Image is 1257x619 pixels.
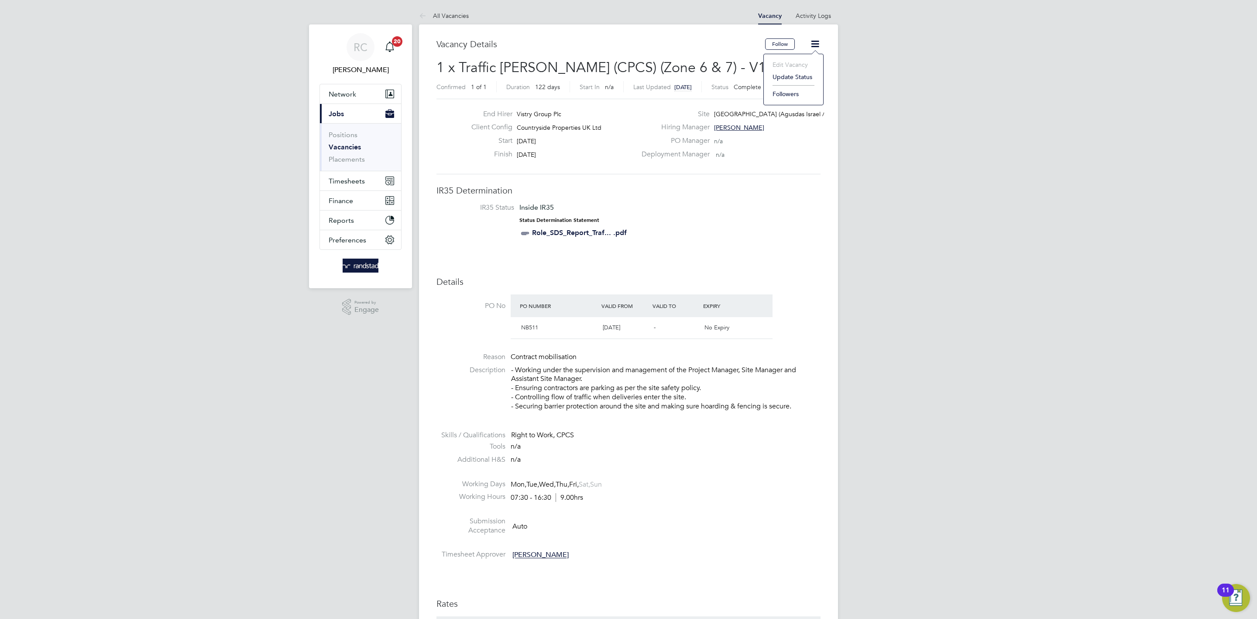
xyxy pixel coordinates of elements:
[580,83,600,91] label: Start In
[436,492,505,501] label: Working Hours
[650,298,701,314] div: Valid To
[511,442,521,451] span: n/a
[354,306,379,314] span: Engage
[329,143,361,151] a: Vacancies
[517,110,561,118] span: Vistry Group Plc
[517,137,536,145] span: [DATE]
[319,65,402,75] span: Rebecca Cahill
[320,171,401,190] button: Timesheets
[704,324,729,331] span: No Expiry
[320,104,401,123] button: Jobs
[464,150,512,159] label: Finish
[342,299,379,315] a: Powered byEngage
[716,151,725,159] span: n/a
[674,83,692,91] span: [DATE]
[711,83,728,91] label: Status
[329,197,353,205] span: Finance
[436,353,505,362] label: Reason
[535,83,560,91] span: 122 days
[511,431,821,440] div: Right to Work, CPCS
[532,228,627,237] a: Role_SDS_Report_Traf... .pdf
[636,110,710,119] label: Site
[419,12,469,20] a: All Vacancies
[464,136,512,145] label: Start
[464,123,512,132] label: Client Config
[320,191,401,210] button: Finance
[636,136,710,145] label: PO Manager
[517,124,601,131] span: Countryside Properties UK Ltd
[517,151,536,159] span: [DATE]
[539,480,556,489] span: Wed,
[636,123,710,132] label: Hiring Manager
[329,90,356,98] span: Network
[734,83,761,91] span: Complete
[436,598,821,609] h3: Rates
[436,517,505,535] label: Submission Acceptance
[354,299,379,306] span: Powered by
[436,301,505,311] label: PO No
[1222,590,1230,602] div: 11
[511,480,526,489] span: Mon,
[701,298,752,314] div: Expiry
[354,41,367,53] span: RC
[329,216,354,225] span: Reports
[765,38,795,50] button: Follow
[556,493,583,502] span: 9.00hrs
[381,33,398,61] a: 20
[436,38,765,50] h3: Vacancy Details
[590,480,602,489] span: Sun
[521,324,538,331] span: NB511
[1222,584,1250,612] button: Open Resource Center, 11 new notifications
[636,150,710,159] label: Deployment Manager
[603,324,620,331] span: [DATE]
[436,431,505,440] label: Skills / Qualifications
[436,276,821,287] h3: Details
[436,550,505,559] label: Timesheet Approver
[506,83,530,91] label: Duration
[309,24,412,288] nav: Main navigation
[343,259,379,273] img: randstad-logo-retina.png
[436,366,505,375] label: Description
[518,298,599,314] div: PO Number
[329,110,344,118] span: Jobs
[758,12,782,20] a: Vacancy
[511,366,821,411] p: - Working under the supervision and management of the Project Manager, Site Manager and Assistant...
[436,455,505,464] label: Additional H&S
[436,442,505,451] label: Tools
[569,480,579,489] span: Fri,
[320,123,401,171] div: Jobs
[511,493,583,502] div: 07:30 - 16:30
[320,230,401,249] button: Preferences
[320,211,401,230] button: Reports
[605,83,614,91] span: n/a
[471,83,487,91] span: 1 of 1
[512,551,569,560] span: [PERSON_NAME]
[392,36,402,47] span: 20
[768,71,819,83] li: Update Status
[436,480,505,489] label: Working Days
[329,155,365,163] a: Placements
[512,522,527,531] span: Auto
[464,110,512,119] label: End Hirer
[320,84,401,104] button: Network
[519,203,554,211] span: Inside IR35
[445,203,514,212] label: IR35 Status
[714,137,723,145] span: n/a
[329,236,366,244] span: Preferences
[526,480,539,489] span: Tue,
[768,59,819,71] li: Edit Vacancy
[579,480,590,489] span: Sat,
[633,83,671,91] label: Last Updated
[436,185,821,196] h3: IR35 Determination
[796,12,831,20] a: Activity Logs
[556,480,569,489] span: Thu,
[319,259,402,273] a: Go to home page
[511,353,577,361] span: Contract mobilisation
[329,177,365,185] span: Timesheets
[599,298,650,314] div: Valid From
[329,131,357,139] a: Positions
[714,124,764,131] span: [PERSON_NAME]
[319,33,402,75] a: RC[PERSON_NAME]
[519,217,599,223] strong: Status Determination Statement
[511,455,521,464] span: n/a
